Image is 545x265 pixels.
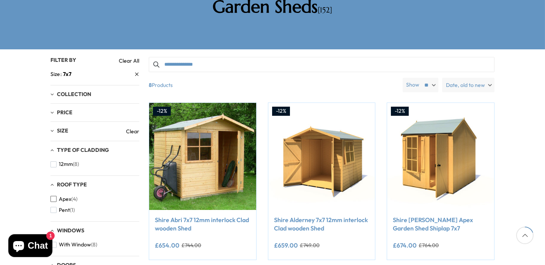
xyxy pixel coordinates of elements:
span: (4) [71,196,77,202]
ins: £674.00 [393,242,417,248]
span: Pent [59,207,70,213]
span: Size [57,127,68,134]
span: Price [57,109,72,116]
a: Clear [126,128,139,135]
span: Date, old to new [446,78,485,92]
span: [152] [318,5,332,15]
span: With Window [59,241,91,248]
span: Windows [57,227,84,234]
img: Shire Alderney 7x7 12mm interlock Clad wooden Shed - Best Shed [268,103,375,210]
span: (8) [91,241,97,248]
span: Products [146,78,400,92]
ins: £654.00 [155,242,180,248]
label: Show [406,81,420,89]
span: Collection [57,91,91,98]
button: Pent [50,205,75,216]
input: Search products [149,57,495,72]
img: Shire Holt Apex Garden Shed Shiplap 7x7 - Best Shed [387,103,494,210]
div: -12% [272,107,290,116]
inbox-online-store-chat: Shopify online store chat [6,234,55,259]
span: Roof Type [57,181,87,188]
button: 12mm [50,159,79,170]
img: Shire Abri 7x7 12mm interlock Clad wooden Shed - Best Shed [149,103,256,210]
span: Filter By [50,57,76,63]
a: Shire Abri 7x7 12mm interlock Clad wooden Shed [155,216,250,233]
div: -12% [391,107,409,116]
button: With Window [50,239,97,250]
span: 12mm [59,161,73,167]
a: Shire Alderney 7x7 12mm interlock Clad wooden Shed [274,216,370,233]
span: Apex [59,196,71,202]
span: 7x7 [63,71,71,77]
label: Date, old to new [442,78,495,92]
span: Type of Cladding [57,147,109,153]
span: (8) [73,161,79,167]
span: Size [50,70,63,78]
span: (1) [70,207,75,213]
div: -12% [153,107,171,116]
del: £744.00 [181,243,201,248]
del: £749.00 [300,243,320,248]
ins: £659.00 [274,242,298,248]
a: Clear All [119,57,139,65]
a: Shire [PERSON_NAME] Apex Garden Shed Shiplap 7x7 [393,216,488,233]
b: 8 [149,78,152,92]
button: Apex [50,194,77,205]
del: £764.00 [419,243,439,248]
